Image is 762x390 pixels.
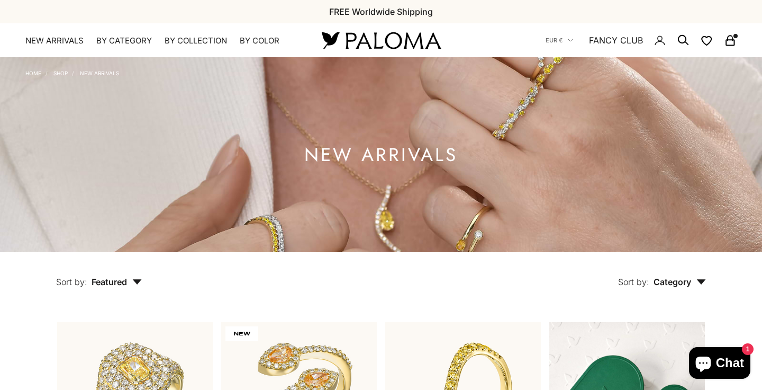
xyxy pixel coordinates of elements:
[240,36,279,46] summary: By Color
[32,252,166,297] button: Sort by: Featured
[53,70,68,76] a: Shop
[25,36,296,46] nav: Primary navigation
[618,277,649,287] span: Sort by:
[546,23,737,57] nav: Secondary navigation
[686,347,754,382] inbox-online-store-chat: Shopify online store chat
[546,36,573,45] button: EUR €
[25,70,41,76] a: Home
[165,36,227,46] summary: By Collection
[92,277,142,287] span: Featured
[56,277,87,287] span: Sort by:
[594,252,730,297] button: Sort by: Category
[546,36,563,45] span: EUR €
[225,326,258,341] span: NEW
[96,36,152,46] summary: By Category
[25,68,119,76] nav: Breadcrumb
[654,277,706,287] span: Category
[25,36,84,46] a: NEW ARRIVALS
[80,70,119,76] a: NEW ARRIVALS
[589,33,643,47] a: FANCY CLUB
[329,5,433,19] p: FREE Worldwide Shipping
[304,148,458,162] h1: NEW ARRIVALS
